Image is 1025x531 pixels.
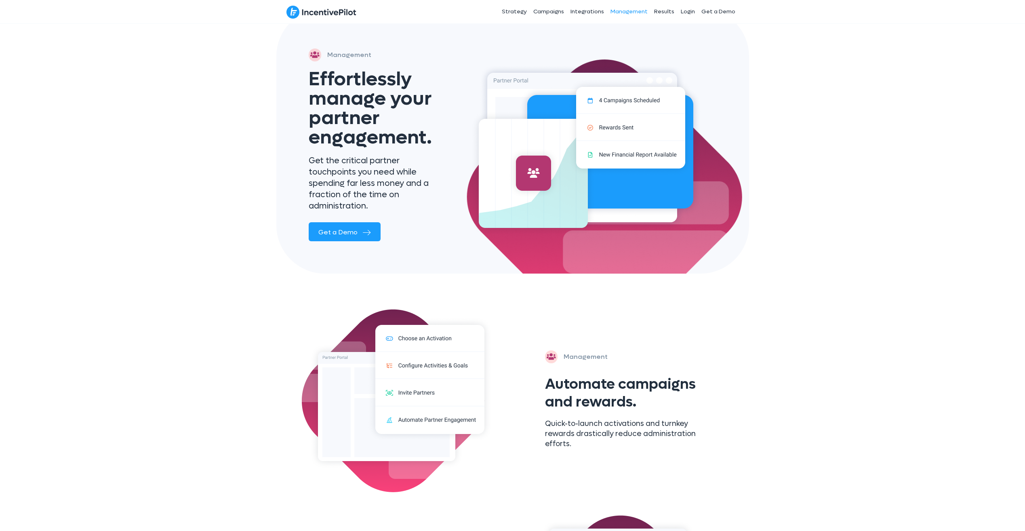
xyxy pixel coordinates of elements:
span: Automate campaigns and rewards. [545,375,696,411]
a: Integrations [567,2,607,22]
p: Quick-to-launch activations and turnkey rewards drastically reduce administration efforts. [545,419,709,449]
a: Get a Demo [698,2,739,22]
img: management (2) [298,306,508,496]
p: Management [327,49,371,61]
span: Get a Demo [318,228,358,236]
img: management-hero (1) [471,56,701,233]
a: Management [607,2,651,22]
p: Management [564,351,608,362]
a: Strategy [499,2,530,22]
a: Campaigns [530,2,567,22]
p: Get the critical partner touchpoints you need while spending far less money and a fraction of the... [309,155,448,212]
a: Login [678,2,698,22]
a: Results [651,2,678,22]
span: Effortlessly manage your partner engagement. [309,66,432,150]
nav: Header Menu [443,2,739,22]
a: Get a Demo [309,222,381,241]
img: IncentivePilot [286,5,356,19]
